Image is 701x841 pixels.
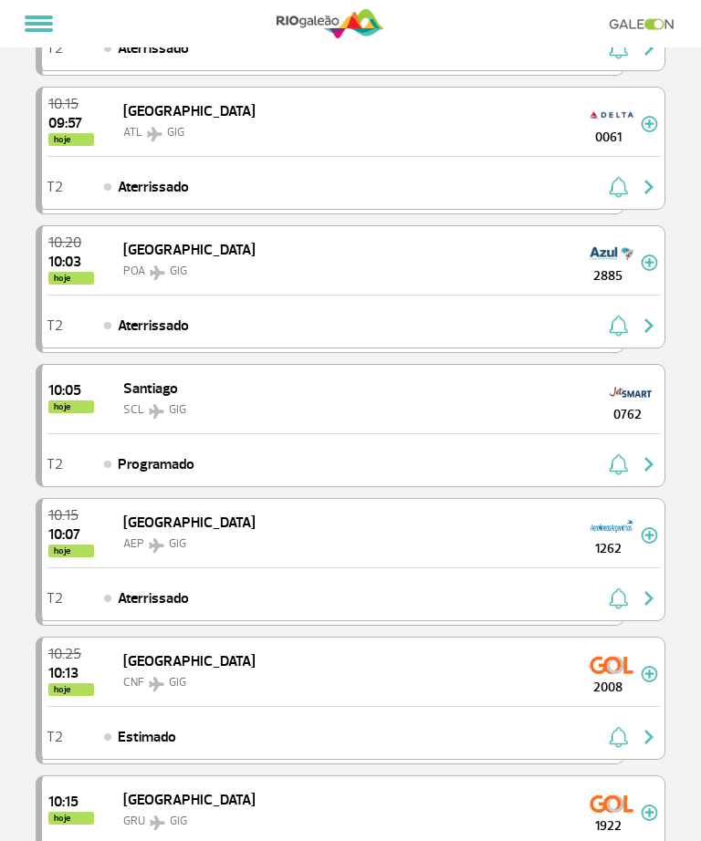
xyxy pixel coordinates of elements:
img: mais-info-painel-voo.svg [641,116,658,132]
span: 2025-08-28 10:07:49 [48,527,94,542]
span: 0762 [594,405,660,424]
span: 2025-08-28 10:20:00 [48,235,94,250]
span: hoje [48,812,94,825]
img: seta-direita-painel-voo.svg [638,37,660,59]
span: 2008 [575,678,641,697]
span: POA [123,264,145,278]
span: hoje [48,683,94,696]
img: seta-direita-painel-voo.svg [638,176,660,198]
span: [GEOGRAPHIC_DATA] [123,791,256,809]
img: mais-info-painel-voo.svg [641,527,658,544]
img: Delta Airlines [590,100,633,130]
span: CNF [123,675,144,690]
span: hoje [48,272,94,285]
span: GIG [170,814,187,828]
span: T2 [47,731,63,743]
span: T2 [47,458,63,471]
img: seta-direita-painel-voo.svg [638,453,660,475]
img: mais-info-painel-voo.svg [641,666,658,682]
span: [GEOGRAPHIC_DATA] [123,514,256,532]
span: hoje [48,133,94,146]
img: GOL Transportes Aereos [590,789,633,818]
span: GRU [123,814,145,828]
span: Aterrissado [118,176,189,198]
span: 1922 [575,816,641,836]
span: hoje [48,400,94,413]
img: mais-info-painel-voo.svg [641,805,658,821]
img: sino-painel-voo.svg [609,587,628,609]
span: SCL [123,402,144,417]
img: mais-info-painel-voo.svg [641,254,658,271]
img: sino-painel-voo.svg [609,37,628,59]
span: AEP [123,536,144,551]
img: sino-painel-voo.svg [609,453,628,475]
span: 2025-08-28 10:03:00 [48,254,94,269]
span: Aterrissado [118,37,189,59]
span: Programado [118,453,194,475]
img: sino-painel-voo.svg [609,726,628,748]
span: T2 [47,42,63,55]
span: 2025-08-28 10:25:00 [48,647,94,661]
span: T2 [47,319,63,332]
img: JetSMART Airlines [609,378,653,407]
span: [GEOGRAPHIC_DATA] [123,652,256,670]
span: 2025-08-28 10:05:00 [48,383,94,398]
span: Santiago [123,379,178,398]
span: Aterrissado [118,315,189,337]
span: 2025-08-28 10:15:00 [48,794,94,809]
span: 2025-08-28 10:15:00 [48,97,94,111]
span: GIG [170,264,187,278]
span: 1262 [575,539,641,558]
span: 2025-08-28 10:15:00 [48,508,94,523]
span: [GEOGRAPHIC_DATA] [123,102,256,120]
span: Estimado [118,726,176,748]
span: T2 [47,181,63,193]
span: GIG [169,536,186,551]
span: 2025-08-28 10:13:00 [48,666,94,680]
span: Aterrissado [118,587,189,609]
img: Azul Linhas Aéreas [590,239,633,268]
img: sino-painel-voo.svg [609,315,628,337]
span: GIG [169,402,186,417]
span: 0061 [575,128,641,147]
span: hoje [48,545,94,557]
span: ATL [123,125,142,140]
span: [GEOGRAPHIC_DATA] [123,241,256,259]
img: Aerolineas Argentinas [590,512,633,541]
span: 2025-08-28 09:57:33 [48,116,94,130]
span: GIG [169,675,186,690]
span: T2 [47,592,63,605]
img: sino-painel-voo.svg [609,176,628,198]
img: seta-direita-painel-voo.svg [638,726,660,748]
img: seta-direita-painel-voo.svg [638,315,660,337]
img: GOL Transportes Aereos [590,650,633,680]
span: GIG [167,125,184,140]
span: 2885 [575,266,641,286]
img: seta-direita-painel-voo.svg [638,587,660,609]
